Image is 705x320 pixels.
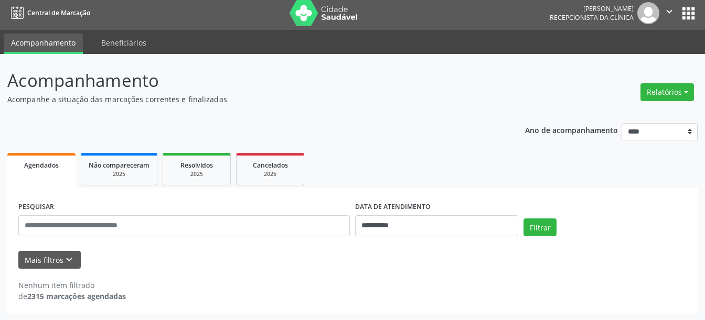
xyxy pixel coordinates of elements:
button: apps [679,4,698,23]
a: Central de Marcação [7,4,90,21]
span: Não compareceram [89,161,149,170]
button: Filtrar [524,218,557,236]
label: DATA DE ATENDIMENTO [355,199,431,215]
span: Agendados [24,161,59,170]
span: Recepcionista da clínica [550,13,634,22]
div: Nenhum item filtrado [18,280,126,291]
span: Resolvidos [180,161,213,170]
div: 2025 [244,170,296,178]
img: img [637,2,659,24]
div: 2025 [170,170,223,178]
span: Cancelados [253,161,288,170]
strong: 2315 marcações agendadas [27,291,126,301]
a: Beneficiários [94,34,154,52]
button:  [659,2,679,24]
div: [PERSON_NAME] [550,4,634,13]
i: keyboard_arrow_down [63,254,75,266]
p: Ano de acompanhamento [525,123,618,136]
a: Acompanhamento [4,34,83,54]
div: 2025 [89,170,149,178]
p: Acompanhamento [7,68,490,94]
label: PESQUISAR [18,199,54,215]
span: Central de Marcação [27,8,90,17]
i:  [664,6,675,17]
div: de [18,291,126,302]
button: Relatórios [640,83,694,101]
p: Acompanhe a situação das marcações correntes e finalizadas [7,94,490,105]
button: Mais filtroskeyboard_arrow_down [18,251,81,269]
